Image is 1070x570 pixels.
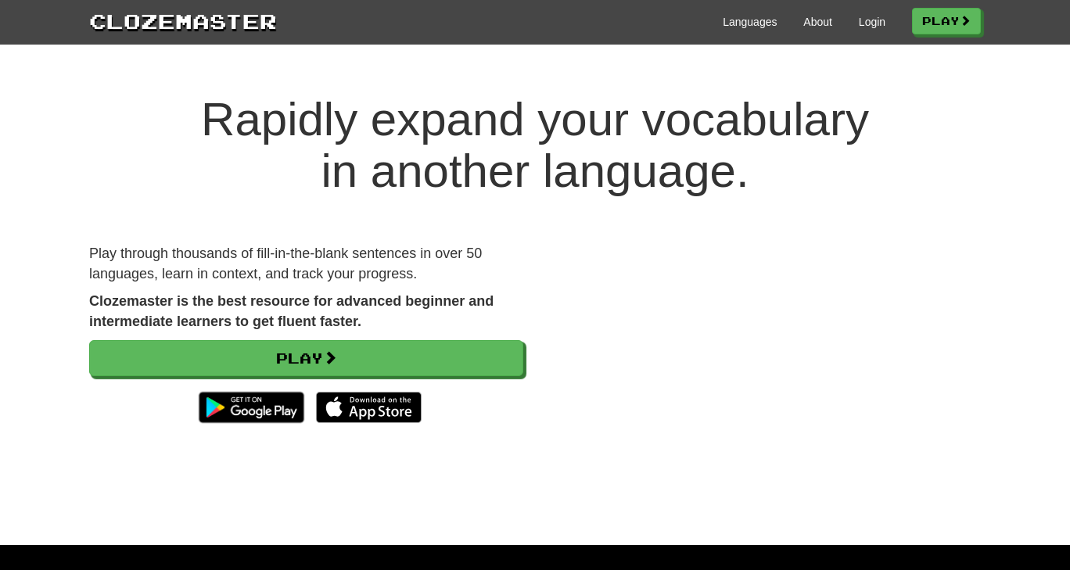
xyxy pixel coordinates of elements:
[89,244,523,284] p: Play through thousands of fill-in-the-blank sentences in over 50 languages, learn in context, and...
[912,8,981,34] a: Play
[191,384,312,431] img: Get it on Google Play
[89,6,277,35] a: Clozemaster
[316,392,422,423] img: Download_on_the_App_Store_Badge_US-UK_135x40-25178aeef6eb6b83b96f5f2d004eda3bffbb37122de64afbaef7...
[89,340,523,376] a: Play
[803,14,832,30] a: About
[723,14,777,30] a: Languages
[89,293,494,329] strong: Clozemaster is the best resource for advanced beginner and intermediate learners to get fluent fa...
[859,14,885,30] a: Login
